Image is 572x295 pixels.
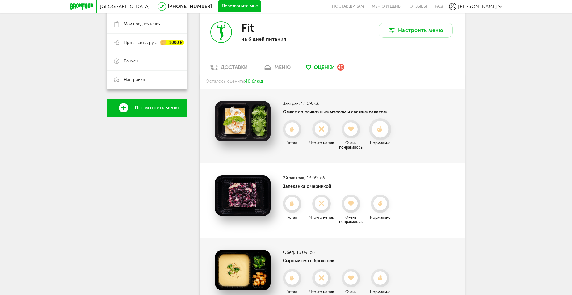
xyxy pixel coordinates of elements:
div: 40 [337,64,344,70]
span: , 13.09, сб [304,175,325,181]
a: меню [260,64,294,74]
h4: Запеканка с черникой [283,184,394,189]
h3: Обед [283,250,394,255]
div: Осталось оценить: [200,74,465,89]
span: , 13.09, сб [299,101,319,106]
h3: 2й завтрак [283,175,394,181]
a: Доставки [207,64,251,74]
p: на 6 дней питания [241,36,322,42]
a: Оценки 40 [303,64,347,74]
h3: Завтрак [283,101,394,106]
span: Посмотреть меню [135,105,179,111]
div: меню [275,64,291,70]
a: Мои предпочтения [107,15,187,33]
div: Что-то не так [308,141,335,145]
span: [PERSON_NAME] [458,3,497,9]
div: Нормально [366,141,394,145]
div: Очень понравилось [337,215,365,224]
button: Перезвоните мне [218,0,261,13]
button: Настроить меню [379,23,453,38]
a: Пригласить друга +1000 ₽ [107,33,187,52]
div: Что-то не так [308,215,335,220]
div: Нормально [366,215,394,220]
img: Запеканка с черникой [215,175,271,216]
span: Оценки [314,64,335,70]
h4: Сырный суп с брокколи [283,258,394,263]
div: +1000 ₽ [161,40,184,45]
img: Омлет со сливочным муссом и свежим салатом [215,101,271,141]
span: Мои предпочтения [124,21,160,27]
h3: Fit [241,21,254,35]
a: Настройки [107,70,187,89]
div: Нормально [366,290,394,294]
div: Устал [278,215,306,220]
h4: Омлет со сливочным муссом и свежим салатом [283,109,394,115]
div: Устал [278,290,306,294]
span: Бонусы [124,58,138,64]
span: Пригласить друга [124,40,158,45]
span: Настройки [124,77,145,82]
a: [PHONE_NUMBER] [168,3,212,9]
div: Что-то не так [308,290,335,294]
div: Устал [278,141,306,145]
a: Бонусы [107,52,187,70]
img: Сырный суп с брокколи [215,250,271,290]
span: , 13.09, сб [294,250,315,255]
span: [GEOGRAPHIC_DATA] [100,3,150,9]
a: Посмотреть меню [107,99,187,117]
span: 40 блюд [245,79,263,84]
div: Доставки [221,64,248,70]
div: Очень понравилось [337,141,365,150]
